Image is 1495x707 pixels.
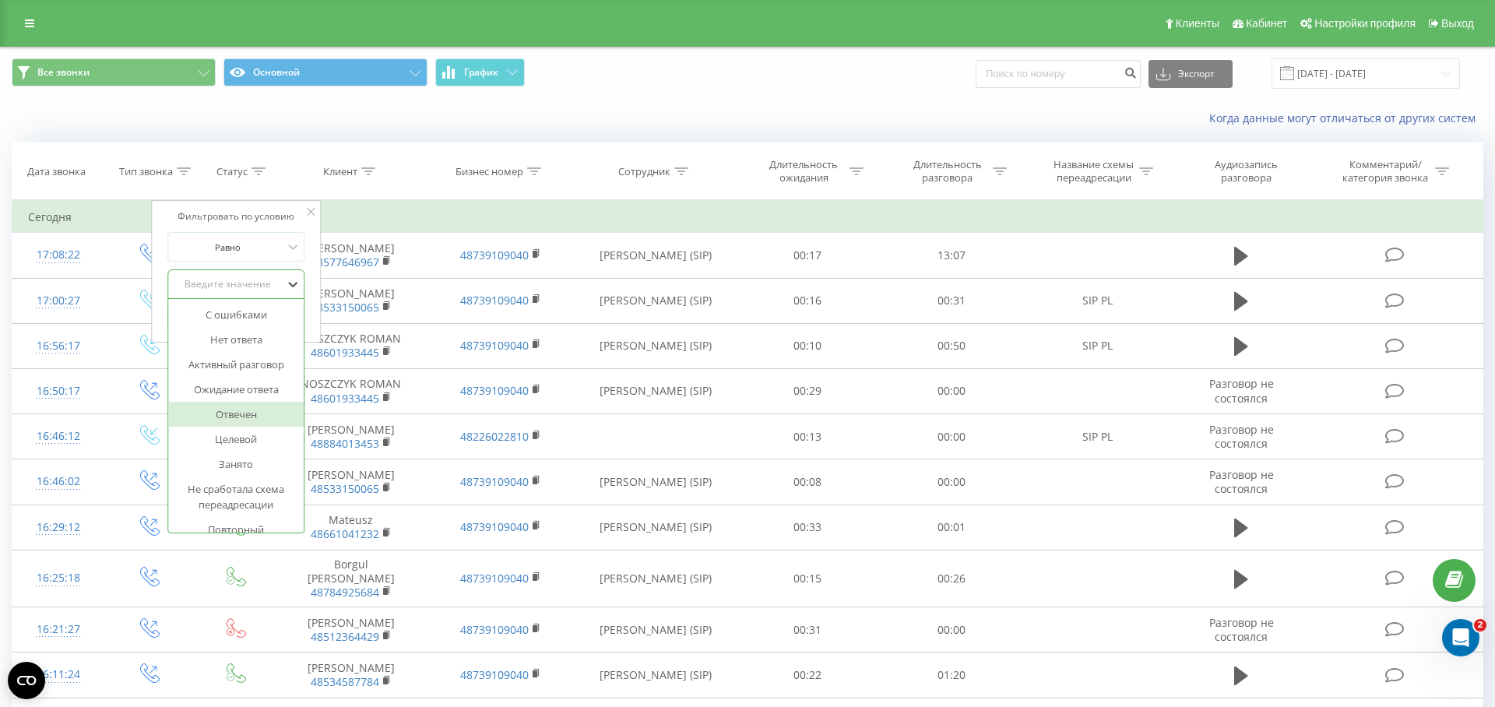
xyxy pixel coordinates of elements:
[37,66,90,79] span: Все звонки
[736,368,879,413] td: 00:29
[1209,111,1483,125] a: Когда данные могут отличаться от других систем
[736,550,879,607] td: 00:15
[12,58,216,86] button: Все звонки
[27,165,86,178] div: Дата звонка
[460,622,529,637] a: 48739109040
[464,67,498,78] span: График
[435,58,525,86] button: График
[460,383,529,398] a: 48739109040
[1442,619,1479,656] iframe: Intercom live chat
[736,414,879,459] td: 00:13
[575,278,736,323] td: [PERSON_NAME] (SIP)
[223,58,427,86] button: Основной
[12,202,1483,233] td: Сегодня
[168,352,304,377] div: Активный разговор
[168,517,304,542] div: Повторный
[311,674,379,689] a: 48534587784
[1340,158,1431,185] div: Комментарий/категория звонка
[575,233,736,278] td: [PERSON_NAME] (SIP)
[311,391,379,406] a: 48601933445
[575,459,736,505] td: [PERSON_NAME] (SIP)
[906,158,989,185] div: Длительность разговора
[460,519,529,534] a: 48739109040
[879,550,1022,607] td: 00:26
[28,286,89,316] div: 17:00:27
[879,414,1022,459] td: 00:00
[460,248,529,262] a: 48739109040
[1441,17,1474,30] span: Выход
[276,323,426,368] td: NOSZCZYK ROMAN
[879,323,1022,368] td: 00:50
[1176,17,1219,30] span: Клиенты
[1196,158,1297,185] div: Аудиозапись разговора
[28,614,89,645] div: 16:21:27
[460,429,529,444] a: 48226022810
[736,607,879,652] td: 00:31
[575,368,736,413] td: [PERSON_NAME] (SIP)
[276,505,426,550] td: Mateusz
[168,402,304,427] div: Отвечен
[879,505,1022,550] td: 00:01
[276,368,426,413] td: NOSZCZYK ROMAN
[168,302,304,327] div: С ошибками
[736,652,879,698] td: 00:22
[8,662,45,699] button: Open CMP widget
[460,667,529,682] a: 48739109040
[311,300,379,315] a: 48533150065
[1474,619,1486,631] span: 2
[1209,422,1274,451] span: Разговор не состоялся
[311,436,379,451] a: 48884013453
[575,652,736,698] td: [PERSON_NAME] (SIP)
[168,427,304,452] div: Целевой
[311,629,379,644] a: 48512364429
[879,607,1022,652] td: 00:00
[460,571,529,586] a: 48739109040
[879,278,1022,323] td: 00:31
[28,240,89,270] div: 17:08:22
[28,660,89,690] div: 16:11:24
[736,323,879,368] td: 00:10
[276,414,426,459] td: [PERSON_NAME]
[879,652,1022,698] td: 01:20
[575,505,736,550] td: [PERSON_NAME] (SIP)
[311,585,379,600] a: 48784925684
[1314,17,1416,30] span: Настройки профиля
[172,278,283,290] div: Введите значение
[456,165,523,178] div: Бизнес номер
[460,293,529,308] a: 48739109040
[1209,467,1274,496] span: Разговор не состоялся
[216,165,248,178] div: Статус
[976,60,1141,88] input: Поиск по номеру
[1052,158,1135,185] div: Название схемы переадресации
[879,368,1022,413] td: 00:00
[276,278,426,323] td: [PERSON_NAME]
[311,345,379,360] a: 48601933445
[311,526,379,541] a: 48661041232
[119,165,173,178] div: Тип звонка
[28,466,89,497] div: 16:46:02
[276,459,426,505] td: [PERSON_NAME]
[1149,60,1233,88] button: Экспорт
[311,481,379,496] a: 48533150065
[1246,17,1287,30] span: Кабинет
[1209,615,1274,644] span: Разговор не состоялся
[28,331,89,361] div: 16:56:17
[167,209,304,224] div: Фильтровать по условию
[276,233,426,278] td: [PERSON_NAME]
[168,327,304,352] div: Нет ответа
[460,474,529,489] a: 48739109040
[276,607,426,652] td: [PERSON_NAME]
[276,652,426,698] td: [PERSON_NAME]
[168,452,304,477] div: Занято
[762,158,846,185] div: Длительность ожидания
[575,550,736,607] td: [PERSON_NAME] (SIP)
[28,563,89,593] div: 16:25:18
[736,233,879,278] td: 00:17
[460,338,529,353] a: 48739109040
[311,255,379,269] a: 48577646967
[323,165,357,178] div: Клиент
[879,233,1022,278] td: 13:07
[28,512,89,543] div: 16:29:12
[28,376,89,406] div: 16:50:17
[168,377,304,402] div: Ожидание ответа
